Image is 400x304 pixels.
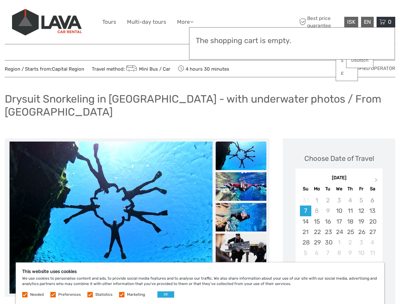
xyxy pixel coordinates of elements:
div: Mo [311,185,322,193]
span: Region / Starts from: [5,66,84,73]
div: Su [300,185,311,193]
div: [DATE] [295,175,383,181]
img: 72b219a8cb2046bd9294d48e52bd15de_main_slider.jpeg [10,142,212,294]
div: Choose Saturday, October 11th, 2025 [367,248,378,258]
div: Choose Tuesday, September 30th, 2025 [322,237,333,248]
div: Choose Friday, October 3rd, 2025 [356,237,367,248]
label: Marketing [127,292,145,297]
img: 523-13fdf7b0-e410-4b32-8dc9-7907fc8d33f7_logo_big.jpg [12,9,82,35]
div: Choose Friday, September 19th, 2025 [356,216,367,227]
div: Choose Thursday, September 11th, 2025 [345,206,356,216]
div: We [333,185,345,193]
div: Choose Tuesday, September 23rd, 2025 [322,227,333,237]
div: Choose Sunday, September 28th, 2025 [300,237,311,248]
div: Choose Friday, September 26th, 2025 [356,227,367,237]
div: Choose Sunday, October 5th, 2025 [300,248,311,258]
span: 0 [387,19,392,25]
a: More [177,17,194,27]
div: Choose Thursday, September 25th, 2025 [345,227,356,237]
img: f55667cc9ca64744874466db7d42094c_slider_thumbnail.jpeg [216,234,266,262]
div: Choose Tuesday, September 16th, 2025 [322,216,333,227]
div: Choose Saturday, September 13th, 2025 [367,206,378,216]
h1: Drysuit Snorkeling in [GEOGRAPHIC_DATA] - with underwater photos / From [GEOGRAPHIC_DATA] [5,92,395,118]
button: OK [157,291,174,298]
span: Best price guarantee [298,15,343,29]
div: We use cookies to personalise content and ads, to provide social media features and to analyse ou... [16,263,384,304]
a: £ [336,68,358,79]
div: month 2025-09 [297,195,380,258]
span: 4 hours 30 minutes [178,64,229,73]
div: Not available Saturday, September 6th, 2025 [367,195,378,206]
div: Choose Saturday, September 27th, 2025 [367,227,378,237]
a: Multi-day tours [127,17,166,27]
a: Deutsch [346,55,373,66]
div: Choose Sunday, September 7th, 2025 [300,206,311,216]
label: Needed [30,292,44,297]
div: Choose Wednesday, September 17th, 2025 [333,216,345,227]
div: Choose Thursday, September 18th, 2025 [345,216,356,227]
img: fbd33162ff6b4f32bcde25275b7bdd1c_slider_thumbnail.jpeg [216,203,266,231]
label: Statistics [95,292,112,297]
label: Preferences [58,292,81,297]
div: Choose Monday, October 6th, 2025 [311,248,322,258]
p: We're away right now. Please check back later! [9,11,72,16]
div: Choose Wednesday, September 24th, 2025 [333,227,345,237]
div: Not available Sunday, August 31st, 2025 [300,195,311,206]
div: Sa [367,185,378,193]
button: Next Month [372,176,382,187]
div: Choose Monday, September 22nd, 2025 [311,227,322,237]
div: Choose Wednesday, October 8th, 2025 [333,248,345,258]
img: b3da74cc7e5340f7bb2cfa79b1b8f82a_slider_thumbnail.jpg [216,172,266,201]
button: Open LiveChat chat widget [73,10,80,17]
div: Not available Friday, September 5th, 2025 [356,195,367,206]
div: Not available Monday, September 8th, 2025 [311,206,322,216]
div: Th [345,185,356,193]
div: Choose Sunday, September 21st, 2025 [300,227,311,237]
a: $ [336,55,358,66]
a: Mini Bus / Car [125,66,170,72]
div: Choose Thursday, October 9th, 2025 [345,248,356,258]
img: 72b219a8cb2046bd9294d48e52bd15de_slider_thumbnail.jpeg [216,142,266,170]
div: Not available Tuesday, September 2nd, 2025 [322,195,333,206]
div: Fr [356,185,367,193]
div: Choose Monday, September 29th, 2025 [311,237,322,248]
div: Choose Wednesday, October 1st, 2025 [333,237,345,248]
div: Choose Friday, October 10th, 2025 [356,248,367,258]
span: Verified Operator [349,65,395,72]
a: Tours [102,17,116,27]
div: Not available Tuesday, September 9th, 2025 [322,206,333,216]
div: Choose Monday, September 15th, 2025 [311,216,322,227]
div: Choose Sunday, September 14th, 2025 [300,216,311,227]
span: Travel method: [92,64,170,73]
div: Not available Wednesday, September 3rd, 2025 [333,195,345,206]
div: EN [361,17,374,27]
span: ISK [347,19,355,25]
div: Choose Tuesday, October 7th, 2025 [322,248,333,258]
h5: This website uses cookies [22,269,378,274]
h3: The shopping cart is empty. [196,36,388,45]
div: Choose Thursday, October 2nd, 2025 [345,237,356,248]
div: Choose Friday, September 12th, 2025 [356,206,367,216]
div: Choose Date of Travel [304,154,374,163]
div: Tu [322,185,333,193]
div: Choose Wednesday, September 10th, 2025 [333,206,345,216]
div: Not available Monday, September 1st, 2025 [311,195,322,206]
div: Not available Thursday, September 4th, 2025 [345,195,356,206]
div: Choose Saturday, September 20th, 2025 [367,216,378,227]
div: Choose Saturday, October 4th, 2025 [367,237,378,248]
a: Capital Region [52,66,84,72]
